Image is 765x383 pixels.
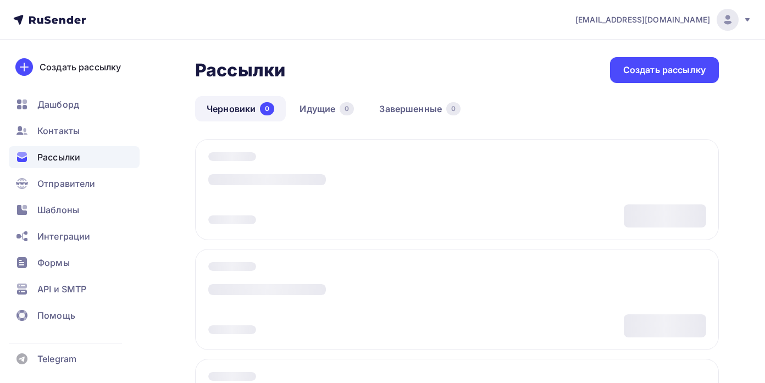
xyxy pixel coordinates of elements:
[340,102,354,115] div: 0
[9,93,140,115] a: Дашборд
[9,199,140,221] a: Шаблоны
[37,151,80,164] span: Рассылки
[195,96,286,121] a: Черновики0
[37,230,90,243] span: Интеграции
[37,256,70,269] span: Формы
[623,64,706,76] div: Создать рассылку
[288,96,365,121] a: Идущие0
[37,98,79,111] span: Дашборд
[9,120,140,142] a: Контакты
[575,9,752,31] a: [EMAIL_ADDRESS][DOMAIN_NAME]
[575,14,710,25] span: [EMAIL_ADDRESS][DOMAIN_NAME]
[9,146,140,168] a: Рассылки
[9,173,140,195] a: Отправители
[37,282,86,296] span: API и SMTP
[37,352,76,365] span: Telegram
[37,177,96,190] span: Отправители
[260,102,274,115] div: 0
[40,60,121,74] div: Создать рассылку
[368,96,472,121] a: Завершенные0
[37,203,79,217] span: Шаблоны
[37,309,75,322] span: Помощь
[195,59,285,81] h2: Рассылки
[9,252,140,274] a: Формы
[446,102,461,115] div: 0
[37,124,80,137] span: Контакты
